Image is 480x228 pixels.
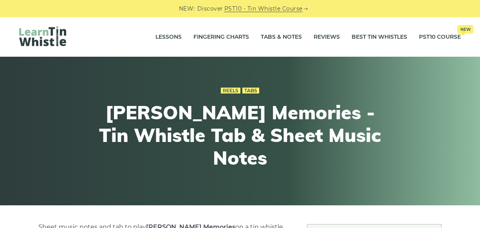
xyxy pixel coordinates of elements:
[19,26,66,46] img: LearnTinWhistle.com
[419,27,461,47] a: PST10 CourseNew
[242,88,259,94] a: Tabs
[457,25,473,34] span: New
[261,27,302,47] a: Tabs & Notes
[221,88,240,94] a: Reels
[314,27,340,47] a: Reviews
[155,27,182,47] a: Lessons
[193,27,249,47] a: Fingering Charts
[352,27,407,47] a: Best Tin Whistles
[96,101,384,169] h1: [PERSON_NAME] Memories - Tin Whistle Tab & Sheet Music Notes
